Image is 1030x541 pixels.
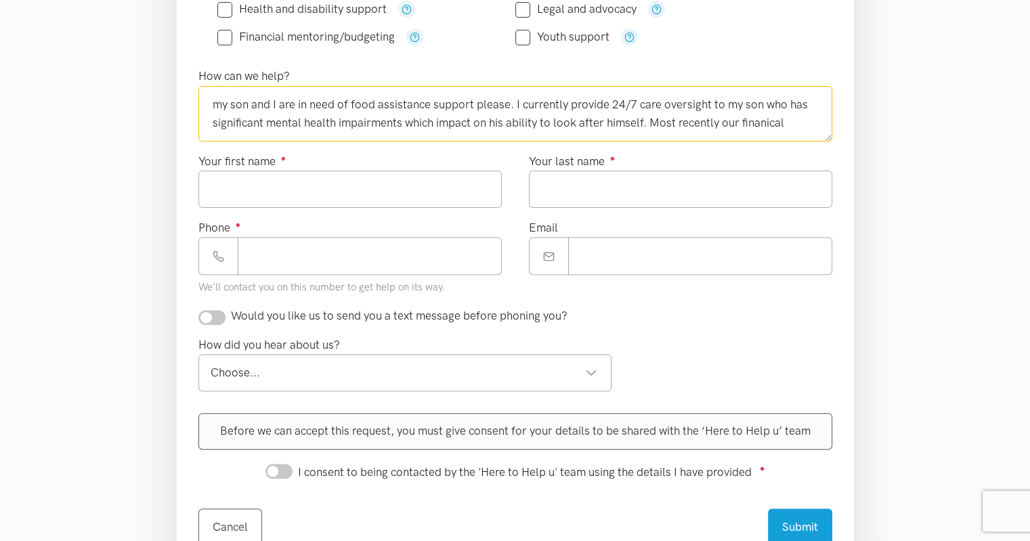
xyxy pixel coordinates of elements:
span: I consent to being contacted by the 'Here to Help u' team using the details I have provided [298,465,752,479]
label: Your first name [198,152,286,171]
label: How did you hear about us? [198,336,340,354]
label: Your last name [529,152,616,171]
sup: ● [236,219,241,230]
sup: ● [760,463,765,473]
label: Health and disability support [217,3,387,15]
input: Phone number [238,237,502,274]
div: Before we can accept this request, you must give consent for your details to be shared with the ‘... [198,413,832,449]
sup: ● [610,153,616,163]
label: Financial mentoring/budgeting [217,31,395,43]
sup: ● [281,153,286,163]
small: We'll contact you on this number to get help on its way. [198,281,445,293]
label: Youth support [515,31,609,43]
span: Would you like us to send you a text message before phoning you? [231,309,567,322]
label: Phone [198,219,241,237]
div: Choose... [211,364,598,382]
label: How can we help? [198,67,290,85]
label: Legal and advocacy [515,3,637,15]
label: Email [529,219,558,237]
input: Email [568,237,832,274]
